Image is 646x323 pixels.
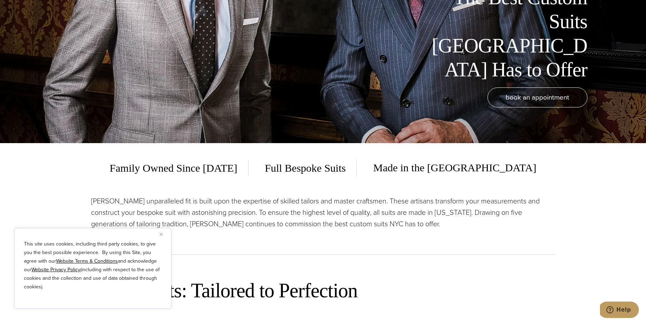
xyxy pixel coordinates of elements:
span: book an appointment [506,92,569,102]
span: Full Bespoke Suits [254,160,357,177]
p: This site uses cookies, including third party cookies, to give you the best possible experience. ... [24,240,162,291]
a: Website Privacy Policy [31,266,80,273]
a: Website Terms & Conditions [56,257,118,265]
span: Made in the [GEOGRAPHIC_DATA] [362,159,536,177]
h2: Our Bespoke Suits: Tailored to Perfection [37,278,609,303]
p: [PERSON_NAME] unparalleled fit is built upon the expertise of skilled tailors and master craftsme... [91,195,555,229]
a: book an appointment [487,87,587,107]
iframe: Opens a widget where you can chat to one of our agents [600,302,639,319]
img: Close [160,233,163,236]
button: Close [160,230,168,238]
span: Family Owned Since [DATE] [110,160,248,177]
